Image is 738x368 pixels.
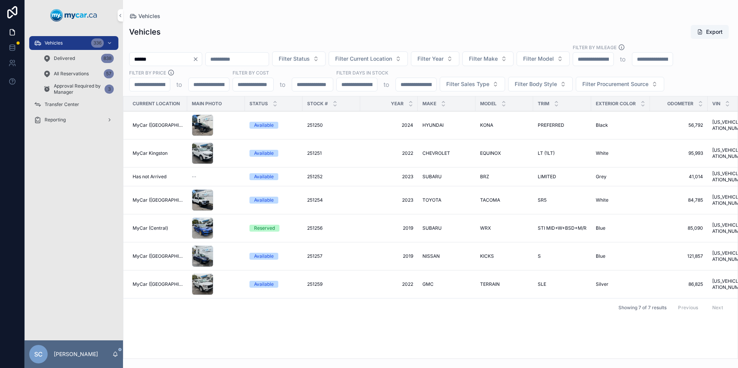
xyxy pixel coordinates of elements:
span: -- [192,174,196,180]
button: Select Button [440,77,505,91]
span: MyCar ([GEOGRAPHIC_DATA]) [133,122,183,128]
a: 251259 [307,281,356,287]
a: SR5 [538,197,587,203]
span: MyCar Kingston [133,150,168,156]
a: Grey [596,174,645,180]
a: MyCar (Central) [133,225,183,231]
a: LT (1LT) [538,150,587,156]
a: 251257 [307,253,356,259]
label: FILTER BY COST [233,69,269,76]
a: Vehicles [129,12,160,20]
span: TOYOTA [422,197,441,203]
span: NISSAN [422,253,440,259]
span: 2022 [365,150,413,156]
p: to [620,55,626,64]
a: Available [249,173,298,180]
span: 251251 [307,150,322,156]
a: KONA [480,122,529,128]
a: Silver [596,281,645,287]
span: 86,825 [655,281,703,287]
a: SLE [538,281,587,287]
a: Reporting [29,113,118,127]
span: Model [480,101,497,107]
a: 251250 [307,122,356,128]
span: Vehicles [45,40,63,46]
a: 121,857 [655,253,703,259]
a: 251256 [307,225,356,231]
a: TERRAIN [480,281,529,287]
a: WRX [480,225,529,231]
a: MyCar ([GEOGRAPHIC_DATA]) [133,281,183,287]
h1: Vehicles [129,27,161,37]
a: 2019 [365,253,413,259]
p: [PERSON_NAME] [54,350,98,358]
a: -- [192,174,240,180]
span: VIN [712,101,720,107]
span: Blue [596,253,605,259]
a: NISSAN [422,253,471,259]
a: Blue [596,253,645,259]
div: Available [254,150,274,157]
label: Filter Days In Stock [336,69,388,76]
a: MyCar ([GEOGRAPHIC_DATA]) [133,253,183,259]
a: SUBARU [422,225,471,231]
span: 2019 [365,225,413,231]
a: Available [249,281,298,288]
span: All Reservations [54,71,89,77]
span: 251250 [307,122,323,128]
span: SUBARU [422,174,442,180]
div: Reserved [254,225,275,232]
span: Reporting [45,117,66,123]
a: Blue [596,225,645,231]
a: 95,993 [655,150,703,156]
span: White [596,197,608,203]
a: EQUINOX [480,150,529,156]
span: Filter Procurement Source [582,80,648,88]
a: SUBARU [422,174,471,180]
span: Main Photo [192,101,222,107]
a: KICKS [480,253,529,259]
span: Silver [596,281,608,287]
a: Available [249,253,298,260]
a: MyCar Kingston [133,150,183,156]
div: 336 [91,38,104,48]
p: to [176,80,182,89]
a: 2022 [365,281,413,287]
span: 251259 [307,281,322,287]
span: Black [596,122,608,128]
span: Filter Make [469,55,498,63]
span: Approval Required by Manager [54,83,101,95]
span: Filter Model [523,55,554,63]
span: Stock # [307,101,328,107]
span: KICKS [480,253,494,259]
a: Available [249,122,298,129]
div: Available [254,173,274,180]
a: All Reservations57 [38,67,118,81]
a: 41,014 [655,174,703,180]
span: Exterior Color [596,101,636,107]
div: Available [254,253,274,260]
button: Select Button [329,51,408,66]
img: App logo [50,9,97,22]
a: 2024 [365,122,413,128]
a: S [538,253,587,259]
span: PREFERRED [538,122,564,128]
span: Vehicles [138,12,160,20]
span: S [538,253,541,259]
span: LT (1LT) [538,150,555,156]
span: White [596,150,608,156]
span: 251257 [307,253,322,259]
p: to [384,80,389,89]
span: Filter Current Location [335,55,392,63]
span: Filter Body Style [515,80,557,88]
a: Approval Required by Manager3 [38,82,118,96]
div: 57 [104,69,114,78]
a: Black [596,122,645,128]
button: Select Button [272,51,326,66]
span: LIMITED [538,174,556,180]
span: SLE [538,281,546,287]
a: Has not Arrived [133,174,183,180]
